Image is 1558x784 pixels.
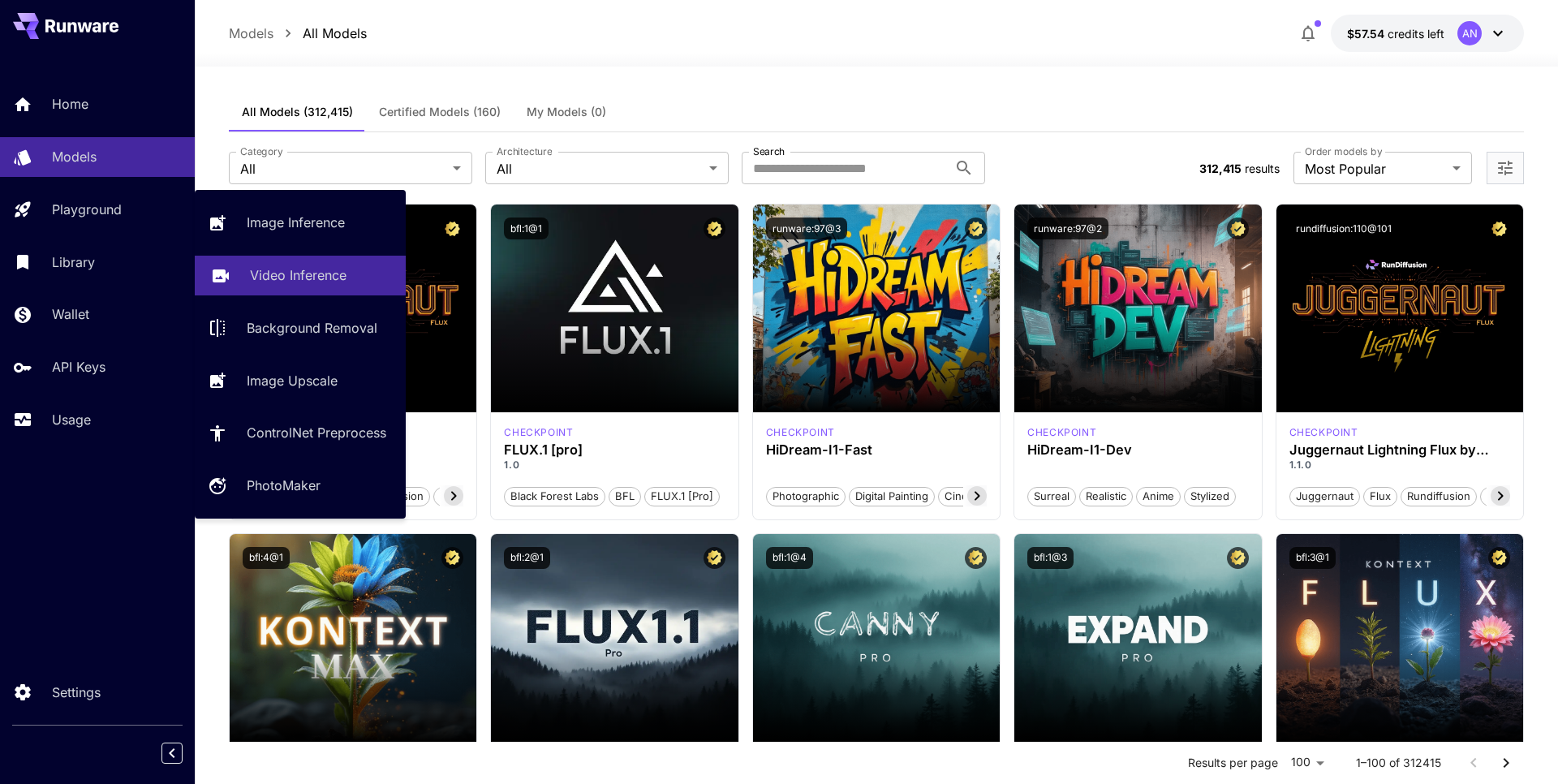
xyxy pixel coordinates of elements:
[767,489,845,505] span: Photographic
[1080,489,1132,505] span: Realistic
[1289,547,1336,569] button: bfl:3@1
[1028,489,1075,505] span: Surreal
[247,476,321,495] p: PhotoMaker
[1290,489,1359,505] span: juggernaut
[527,105,606,119] span: My Models (0)
[504,218,549,239] button: bfl:1@1
[609,489,640,505] span: BFL
[1027,218,1108,239] button: runware:97@2
[497,144,552,158] label: Architecture
[965,547,987,569] button: Certified Model – Vetted for best performance and includes a commercial license.
[1490,747,1522,779] button: Go to next page
[195,413,406,453] a: ControlNet Preprocess
[1137,489,1180,505] span: Anime
[1289,425,1358,440] div: FLUX.1 D
[1027,425,1096,440] div: HiDream Dev
[52,410,91,429] p: Usage
[1227,547,1249,569] button: Certified Model – Vetted for best performance and includes a commercial license.
[247,318,377,338] p: Background Removal
[1388,27,1444,41] span: credits left
[1331,15,1524,52] button: $57.53771
[1027,547,1074,569] button: bfl:1@3
[1289,218,1398,239] button: rundiffusion:110@101
[1364,489,1397,505] span: flux
[1289,458,1510,472] p: 1.1.0
[1401,489,1476,505] span: rundiffusion
[434,489,463,505] span: pro
[441,547,463,569] button: Certified Model – Vetted for best performance and includes a commercial license.
[504,547,550,569] button: bfl:2@1
[704,218,725,239] button: Certified Model – Vetted for best performance and includes a commercial license.
[1496,158,1515,179] button: Open more filters
[195,203,406,243] a: Image Inference
[52,357,105,377] p: API Keys
[766,442,987,458] h3: HiDream-I1-Fast
[766,425,835,440] div: HiDream Fast
[52,147,97,166] p: Models
[52,252,95,272] p: Library
[504,425,573,440] p: checkpoint
[704,547,725,569] button: Certified Model – Vetted for best performance and includes a commercial license.
[195,256,406,295] a: Video Inference
[1305,144,1382,158] label: Order models by
[52,94,88,114] p: Home
[1227,218,1249,239] button: Certified Model – Vetted for best performance and includes a commercial license.
[247,371,338,390] p: Image Upscale
[441,218,463,239] button: Certified Model – Vetted for best performance and includes a commercial license.
[1285,751,1330,774] div: 100
[229,24,367,43] nav: breadcrumb
[195,308,406,348] a: Background Removal
[1481,489,1529,505] span: schnell
[247,423,386,442] p: ControlNet Preprocess
[766,425,835,440] p: checkpoint
[1027,425,1096,440] p: checkpoint
[1488,547,1510,569] button: Certified Model – Vetted for best performance and includes a commercial license.
[161,743,183,764] button: Collapse sidebar
[52,683,101,702] p: Settings
[965,218,987,239] button: Certified Model – Vetted for best performance and includes a commercial license.
[240,144,283,158] label: Category
[1245,162,1280,175] span: results
[195,360,406,400] a: Image Upscale
[303,24,367,43] p: All Models
[1289,442,1510,458] h3: Juggernaut Lightning Flux by RunDiffusion
[1027,442,1248,458] h3: HiDream-I1-Dev
[242,105,353,119] span: All Models (312,415)
[1199,162,1242,175] span: 312,415
[379,105,501,119] span: Certified Models (160)
[243,547,290,569] button: bfl:4@1
[1305,159,1446,179] span: Most Popular
[1347,27,1388,41] span: $57.54
[766,547,813,569] button: bfl:1@4
[939,489,1000,505] span: Cinematic
[1185,489,1235,505] span: Stylized
[753,144,785,158] label: Search
[52,304,89,324] p: Wallet
[1457,21,1482,45] div: AN
[174,739,195,768] div: Collapse sidebar
[52,200,122,219] p: Playground
[1289,425,1358,440] p: checkpoint
[497,159,703,179] span: All
[247,213,345,232] p: Image Inference
[850,489,934,505] span: Digital Painting
[195,466,406,506] a: PhotoMaker
[505,489,605,505] span: Black Forest Labs
[504,442,725,458] h3: FLUX.1 [pro]
[1347,25,1444,42] div: $57.53771
[645,489,719,505] span: FLUX.1 [pro]
[229,24,273,43] p: Models
[250,265,346,285] p: Video Inference
[240,159,446,179] span: All
[766,218,847,239] button: runware:97@3
[1356,755,1441,771] p: 1–100 of 312415
[504,425,573,440] div: fluxpro
[504,458,725,472] p: 1.0
[1188,755,1278,771] p: Results per page
[1488,218,1510,239] button: Certified Model – Vetted for best performance and includes a commercial license.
